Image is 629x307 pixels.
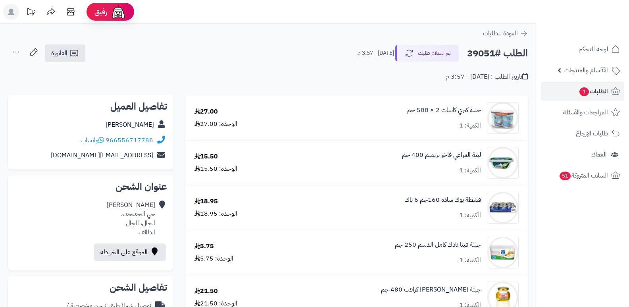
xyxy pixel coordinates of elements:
img: ai-face.png [110,4,126,20]
span: العودة للطلبات [483,29,518,38]
a: لبنة المراعي فاخر بريميم 400 جم [402,151,481,160]
h2: عنوان الشحن [14,182,167,191]
div: الوحدة: 15.50 [194,164,237,174]
a: السلات المتروكة51 [541,166,624,185]
span: 51 [560,172,571,180]
img: 247304f152580ca83cd7a00dae271eb88a5f-90x90.jpg [487,237,518,268]
a: الفاتورة [45,44,85,62]
a: [PERSON_NAME] [106,120,154,129]
a: 966556717788 [106,135,153,145]
span: السلات المتروكة [559,170,608,181]
a: تحديثات المنصة [21,4,41,22]
div: الوحدة: 18.95 [194,209,237,218]
div: [PERSON_NAME] حي الجفيجف، الجال، الجال الطائف [107,201,155,237]
div: الكمية: 1 [459,121,481,130]
div: الكمية: 1 [459,166,481,175]
div: 5.75 [194,242,214,251]
a: [EMAIL_ADDRESS][DOMAIN_NAME] [51,151,153,160]
span: الأقسام والمنتجات [564,65,608,76]
div: الوحدة: 5.75 [194,254,233,263]
small: [DATE] - 3:57 م [358,49,394,57]
div: الكمية: 1 [459,211,481,220]
span: الطلبات [579,86,608,97]
span: 1 [579,87,589,96]
a: الطلبات1 [541,82,624,101]
button: تم استلام طلبك [395,45,459,62]
a: العودة للطلبات [483,29,528,38]
span: العملاء [591,149,607,160]
a: العملاء [541,145,624,164]
a: المراجعات والأسئلة [541,103,624,122]
span: رفيق [94,7,107,17]
div: 18.95 [194,197,218,206]
a: جبنة [PERSON_NAME] كرافت 480 جم [381,285,481,294]
div: الكمية: 1 [459,256,481,265]
div: 15.50 [194,152,218,161]
span: لوحة التحكم [579,44,608,55]
div: الوحدة: 27.00 [194,120,237,129]
span: طلبات الإرجاع [576,128,608,139]
img: logo-2.png [575,19,621,36]
a: قشطة بوك سادة 160جم 6 باك [405,195,481,205]
a: طلبات الإرجاع [541,124,624,143]
h2: الطلب #39051 [467,45,528,62]
div: 21.50 [194,287,218,296]
div: 27.00 [194,107,218,116]
a: جبنة كيري كاسات 2 × 500 جم [407,106,481,115]
a: لوحة التحكم [541,40,624,59]
img: 1664621596-%D8%AA%D9%86%D8%B2%D9%8A%D9%84%20(98)-90x90.jpg [487,192,518,224]
a: الموقع على الخريطة [94,243,166,261]
span: الفاتورة [51,48,67,58]
div: تاريخ الطلب : [DATE] - 3:57 م [446,72,528,81]
h2: تفاصيل الشحن [14,283,167,292]
span: المراجعات والأسئلة [563,107,608,118]
a: واتساب [81,135,104,145]
img: 1677511422-%D8%A7%D9%84%D8%AA%D9%82%D8%A7%D8%B7%20%D8%A7%D9%84%D9%88%D9%8A%D8%A8_27-2-2023_182045... [487,102,518,134]
h2: تفاصيل العميل [14,102,167,111]
img: 1665230052-Screenshot%202022-10-08%20145259-90x90.png [487,147,518,179]
a: جبنة فيتا نادك كامل الدسم 250 جم [395,240,481,249]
